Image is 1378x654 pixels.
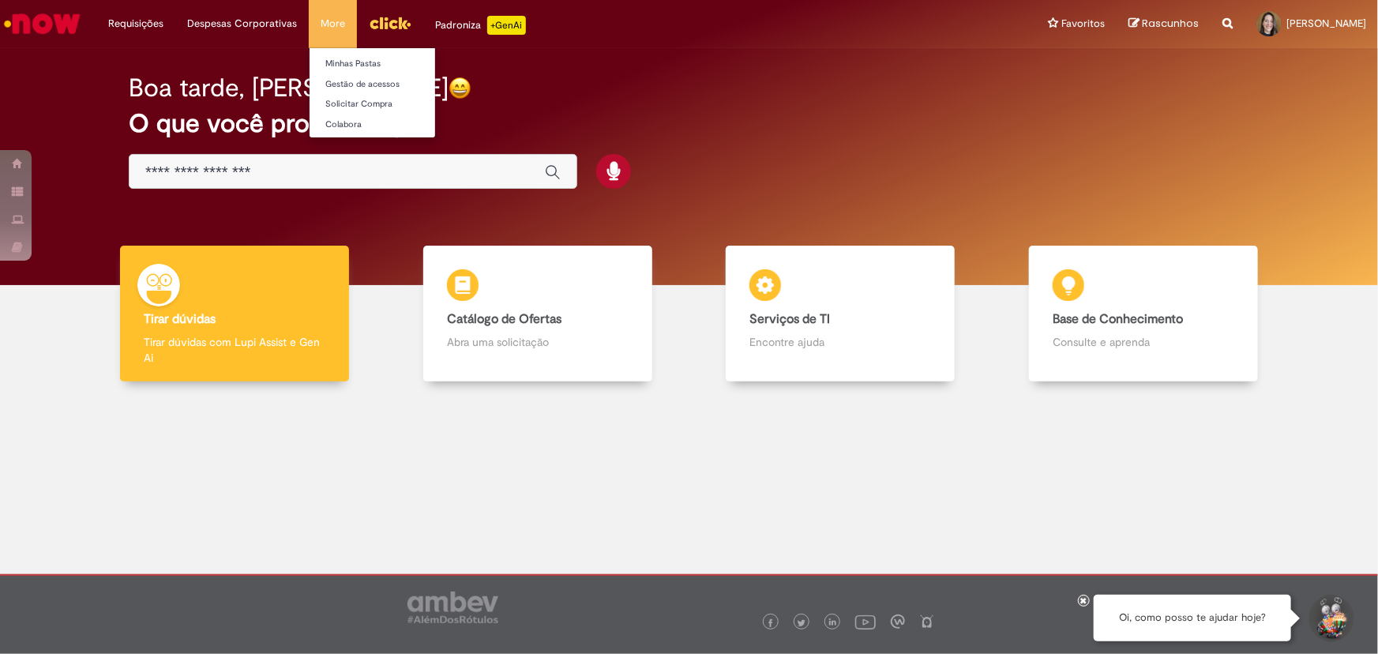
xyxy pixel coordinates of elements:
span: [PERSON_NAME] [1286,17,1366,30]
p: +GenAi [487,16,526,35]
a: Base de Conhecimento Consulte e aprenda [992,246,1295,382]
img: logo_footer_youtube.png [855,611,876,632]
img: logo_footer_naosei.png [920,615,934,629]
img: logo_footer_facebook.png [767,619,775,627]
img: logo_footer_linkedin.png [829,618,837,628]
img: click_logo_yellow_360x200.png [369,11,411,35]
span: Despesas Corporativas [187,16,297,32]
a: Tirar dúvidas Tirar dúvidas com Lupi Assist e Gen Ai [83,246,386,382]
b: Tirar dúvidas [144,311,216,327]
span: Favoritos [1061,16,1105,32]
h2: Boa tarde, [PERSON_NAME] [129,74,449,102]
img: logo_footer_workplace.png [891,615,905,629]
p: Encontre ajuda [749,334,931,350]
b: Base de Conhecimento [1053,311,1183,327]
a: Rascunhos [1128,17,1199,32]
button: Iniciar Conversa de Suporte [1307,595,1354,642]
h2: O que você procura hoje? [129,110,1249,137]
b: Catálogo de Ofertas [447,311,561,327]
a: Serviços de TI Encontre ajuda [689,246,993,382]
a: Minhas Pastas [310,55,483,73]
a: Colabora [310,116,483,133]
ul: More [309,47,436,138]
img: ServiceNow [2,8,83,39]
p: Consulte e aprenda [1053,334,1234,350]
div: Padroniza [435,16,526,35]
p: Tirar dúvidas com Lupi Assist e Gen Ai [144,334,325,366]
span: More [321,16,345,32]
img: logo_footer_twitter.png [798,619,805,627]
img: logo_footer_ambev_rotulo_gray.png [407,592,498,623]
a: Gestão de acessos [310,76,483,93]
b: Serviços de TI [749,311,830,327]
span: Rascunhos [1142,16,1199,31]
a: Catálogo de Ofertas Abra uma solicitação [386,246,689,382]
div: Oi, como posso te ajudar hoje? [1094,595,1291,641]
a: Solicitar Compra [310,96,483,113]
span: Requisições [108,16,163,32]
p: Abra uma solicitação [447,334,629,350]
img: happy-face.png [449,77,471,100]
